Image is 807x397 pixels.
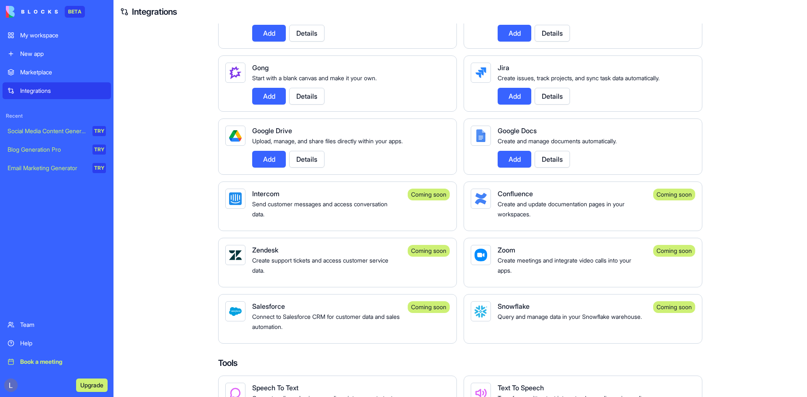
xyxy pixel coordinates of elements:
[408,301,450,313] div: Coming soon
[498,126,537,135] span: Google Docs
[289,25,324,42] button: Details
[76,381,108,389] a: Upgrade
[498,88,531,105] button: Add
[252,151,286,168] button: Add
[3,335,111,352] a: Help
[65,6,85,18] div: BETA
[498,302,530,310] span: Snowflake
[252,200,388,218] span: Send customer messages and access conversation data.
[8,145,87,154] div: Blog Generation Pro
[289,88,324,105] button: Details
[20,87,106,95] div: Integrations
[6,6,58,18] img: logo
[252,257,388,274] span: Create support tickets and access customer service data.
[498,257,631,274] span: Create meetings and integrate video calls into your apps.
[498,25,531,42] button: Add
[3,141,111,158] a: Blog Generation ProTRY
[498,74,659,82] span: Create issues, track projects, and sync task data automatically.
[20,339,106,347] div: Help
[498,200,625,218] span: Create and update documentation pages in your workspaces.
[252,25,286,42] button: Add
[252,63,269,72] span: Gong
[3,82,111,99] a: Integrations
[498,137,617,145] span: Create and manage documents automatically.
[8,127,87,135] div: Social Media Content Generator
[20,321,106,329] div: Team
[252,189,280,198] span: Intercom
[8,164,87,172] div: Email Marketing Generator
[498,384,544,392] span: Text To Speech
[498,63,509,72] span: Jira
[252,246,278,254] span: Zendesk
[653,245,695,257] div: Coming soon
[6,6,85,18] a: BETA
[252,137,403,145] span: Upload, manage, and share files directly within your apps.
[252,302,285,310] span: Salesforce
[535,151,570,168] button: Details
[498,313,642,320] span: Query and manage data in your Snowflake warehouse.
[3,27,111,44] a: My workspace
[252,313,400,330] span: Connect to Salesforce CRM for customer data and sales automation.
[132,6,177,18] a: Integrations
[252,88,286,105] button: Add
[218,357,702,369] h4: Tools
[408,245,450,257] div: Coming soon
[20,68,106,76] div: Marketplace
[92,163,106,173] div: TRY
[535,88,570,105] button: Details
[498,151,531,168] button: Add
[252,74,377,82] span: Start with a blank canvas and make it your own.
[3,45,111,62] a: New app
[3,64,111,81] a: Marketplace
[20,358,106,366] div: Book a meeting
[408,189,450,200] div: Coming soon
[3,123,111,139] a: Social Media Content GeneratorTRY
[653,189,695,200] div: Coming soon
[252,126,292,135] span: Google Drive
[252,384,298,392] span: Speech To Text
[3,160,111,176] a: Email Marketing GeneratorTRY
[3,113,111,119] span: Recent
[653,301,695,313] div: Coming soon
[20,31,106,39] div: My workspace
[20,50,106,58] div: New app
[535,25,570,42] button: Details
[289,151,324,168] button: Details
[92,145,106,155] div: TRY
[3,316,111,333] a: Team
[498,189,533,198] span: Confluence
[4,379,18,392] img: ACg8ocK8k8DFteRy2ZkjZSYZm4Ij_A512-T8AKtidJzM_ewRQrINfA=s96-c
[76,379,108,392] button: Upgrade
[3,353,111,370] a: Book a meeting
[92,126,106,136] div: TRY
[498,246,515,254] span: Zoom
